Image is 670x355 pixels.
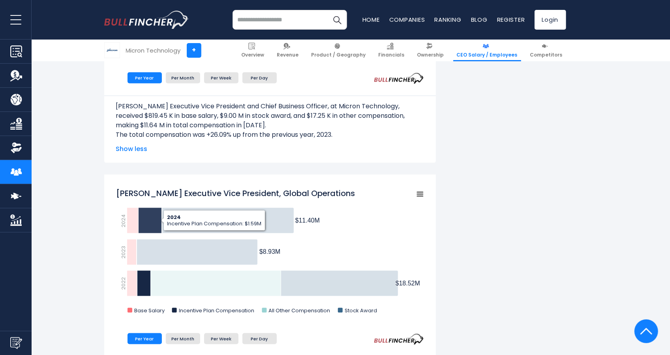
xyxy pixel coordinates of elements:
[497,15,525,24] a: Register
[530,52,563,58] span: Competitors
[414,40,448,61] a: Ownership
[417,52,444,58] span: Ownership
[204,333,238,344] li: Per Week
[116,144,424,154] span: Show less
[116,102,424,130] p: [PERSON_NAME] Executive Vice President and Chief Business Officer, at Micron Technology, received...
[104,11,189,29] a: Go to homepage
[277,52,299,58] span: Revenue
[312,52,366,58] span: Product / Geography
[259,248,280,255] tspan: $8.93M
[535,10,566,30] a: Login
[238,40,268,61] a: Overview
[178,307,254,314] text: Incentive Plan Compensation
[134,307,165,314] text: Base Salary
[389,15,425,24] a: Companies
[527,40,566,61] a: Competitors
[327,10,347,30] button: Search
[120,215,127,228] text: 2024
[10,142,22,154] img: Ownership
[379,52,405,58] span: Financials
[242,52,265,58] span: Overview
[104,11,189,29] img: bullfincher logo
[457,52,518,58] span: CEO Salary / Employees
[242,333,277,344] li: Per Day
[116,130,424,140] p: The total compensation was +26.09% up from the previous year, 2023.
[308,40,370,61] a: Product / Geography
[242,72,277,83] li: Per Day
[435,15,462,24] a: Ranking
[120,246,127,259] text: 2023
[128,333,162,344] li: Per Year
[128,72,162,83] li: Per Year
[274,40,302,61] a: Revenue
[166,333,200,344] li: Per Month
[295,217,319,224] tspan: $11.40M
[268,307,330,314] text: All Other Compensation
[166,72,200,83] li: Per Month
[344,307,377,314] text: Stock Award
[204,72,238,83] li: Per Week
[395,280,420,287] tspan: $18.52M
[116,184,424,322] svg: Manish Bhatia Executive Vice President, Global Operations
[375,40,408,61] a: Financials
[105,43,120,58] img: MU logo
[471,15,488,24] a: Blog
[362,15,380,24] a: Home
[120,277,127,290] text: 2022
[116,188,355,199] tspan: [PERSON_NAME] Executive Vice President, Global Operations
[453,40,521,61] a: CEO Salary / Employees
[187,43,201,58] a: +
[126,46,181,55] div: Micron Technology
